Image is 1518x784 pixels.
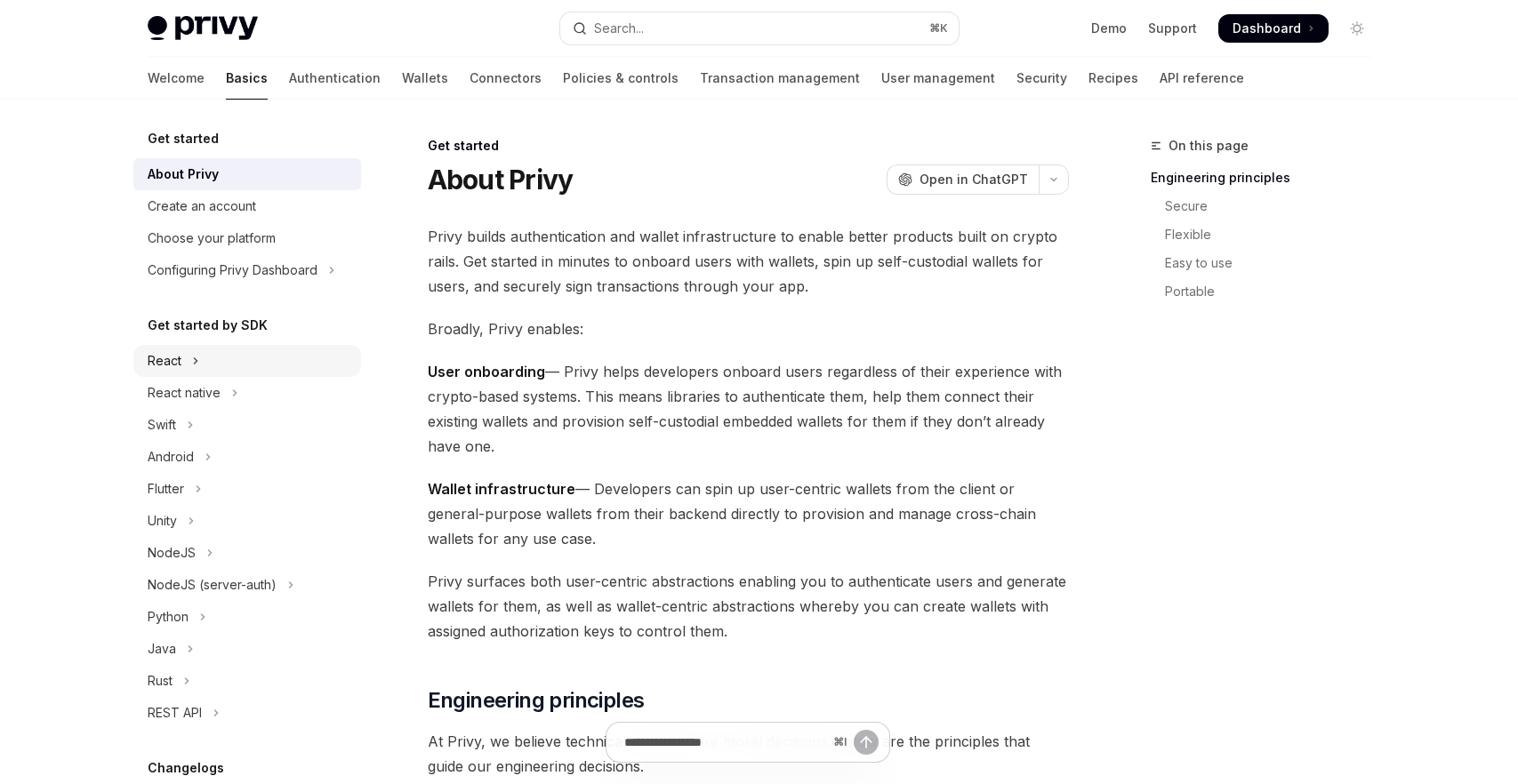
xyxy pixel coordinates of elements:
[428,686,645,715] span: Engineering principles
[1160,57,1244,100] a: API reference
[148,260,317,281] div: Configuring Privy Dashboard
[1151,249,1385,277] a: Easy to use
[428,476,1069,551] span: — Developers can spin up user-centric wallets from the client or general-purpose wallets from the...
[148,510,177,532] div: Unity
[428,137,1069,155] div: Get started
[920,171,1028,188] span: Open in ChatGPT
[148,606,189,628] div: Python
[428,164,574,196] h1: About Privy
[560,12,959,44] button: Open search
[428,569,1069,644] span: Privy surfaces both user-centric abstractions enabling you to authenticate users and generate wal...
[563,57,679,100] a: Policies & controls
[1088,57,1138,100] a: Recipes
[133,190,361,222] a: Create an account
[887,164,1039,195] button: Open in ChatGPT
[929,21,948,36] span: ⌘ K
[133,697,361,729] button: Toggle REST API section
[289,57,381,100] a: Authentication
[148,638,176,660] div: Java
[148,228,276,249] div: Choose your platform
[133,441,361,473] button: Toggle Android section
[148,414,176,436] div: Swift
[148,196,256,217] div: Create an account
[148,315,268,336] h5: Get started by SDK
[428,359,1069,459] span: — Privy helps developers onboard users regardless of their experience with crypto-based systems. ...
[148,757,224,779] h5: Changelogs
[1016,57,1067,100] a: Security
[133,633,361,665] button: Toggle Java section
[624,723,826,762] input: Ask a question...
[148,128,219,149] h5: Get started
[148,382,221,404] div: React native
[428,480,575,498] strong: Wallet infrastructure
[133,222,361,254] a: Choose your platform
[133,158,361,190] a: About Privy
[854,730,879,755] button: Send message
[1091,20,1127,37] a: Demo
[1218,14,1329,43] a: Dashboard
[428,224,1069,299] span: Privy builds authentication and wallet infrastructure to enable better products built on crypto r...
[1151,277,1385,306] a: Portable
[1151,220,1385,249] a: Flexible
[594,18,644,39] div: Search...
[402,57,448,100] a: Wallets
[133,569,361,601] button: Toggle NodeJS (server-auth) section
[148,57,205,100] a: Welcome
[1151,164,1385,192] a: Engineering principles
[148,702,202,724] div: REST API
[1151,192,1385,220] a: Secure
[133,345,361,377] button: Toggle React section
[1233,20,1301,37] span: Dashboard
[428,363,545,380] strong: User onboarding
[133,665,361,697] button: Toggle Rust section
[148,478,184,500] div: Flutter
[148,446,194,468] div: Android
[1343,14,1371,43] button: Toggle dark mode
[133,537,361,569] button: Toggle NodeJS section
[148,670,173,692] div: Rust
[428,316,1069,341] span: Broadly, Privy enables:
[148,350,181,372] div: React
[133,254,361,286] button: Toggle Configuring Privy Dashboard section
[1148,20,1197,37] a: Support
[133,601,361,633] button: Toggle Python section
[470,57,542,100] a: Connectors
[700,57,860,100] a: Transaction management
[881,57,995,100] a: User management
[133,377,361,409] button: Toggle React native section
[133,473,361,505] button: Toggle Flutter section
[148,16,258,41] img: light logo
[133,409,361,441] button: Toggle Swift section
[133,505,361,537] button: Toggle Unity section
[226,57,268,100] a: Basics
[1169,135,1249,156] span: On this page
[148,542,196,564] div: NodeJS
[148,574,277,596] div: NodeJS (server-auth)
[148,164,219,185] div: About Privy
